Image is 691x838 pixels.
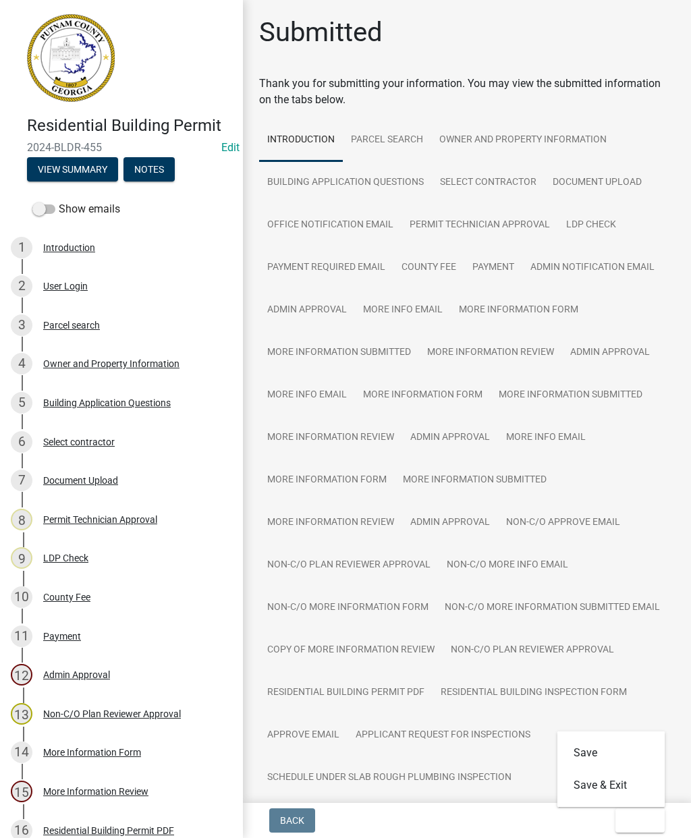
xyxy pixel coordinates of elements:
[437,586,668,630] a: Non-C/O More Information Submitted Email
[545,161,650,204] a: Document Upload
[43,748,141,757] div: More Information Form
[355,374,491,417] a: More Information Form
[259,544,439,587] a: Non-C/O Plan Reviewer Approval
[11,664,32,686] div: 12
[11,237,32,258] div: 1
[11,353,32,374] div: 4
[558,204,624,247] a: LDP Check
[11,275,32,297] div: 2
[259,16,383,49] h1: Submitted
[433,671,635,715] a: Residential Building Inspection Form
[43,553,88,563] div: LDP Check
[557,769,665,802] button: Save & Exit
[27,165,118,175] wm-modal-confirm: Summary
[259,416,402,459] a: More Information Review
[11,509,32,530] div: 8
[221,141,240,154] wm-modal-confirm: Edit Application Number
[259,629,443,672] a: Copy of More Information Review
[443,629,622,672] a: Non-C/O Plan Reviewer Approval
[451,289,586,332] a: More Information Form
[259,586,437,630] a: Non-C/O More Information Form
[259,204,402,247] a: Office Notification Email
[11,314,32,336] div: 3
[43,826,174,835] div: Residential Building Permit PDF
[259,459,395,502] a: More Information Form
[259,501,402,544] a: More Information Review
[43,592,90,602] div: County Fee
[43,632,81,641] div: Payment
[27,141,216,154] span: 2024-BLDR-455
[43,787,148,796] div: More Information Review
[355,289,451,332] a: More Info Email
[464,246,522,289] a: Payment
[439,544,576,587] a: Non-C/O More Info Email
[402,204,558,247] a: Permit Technician Approval
[259,756,520,800] a: Schedule Under Slab Rough Plumbing Inspection
[562,331,658,374] a: Admin Approval
[43,515,157,524] div: Permit Technician Approval
[343,119,431,162] a: Parcel search
[402,416,498,459] a: Admin Approval
[432,161,545,204] a: Select contractor
[259,671,433,715] a: Residential Building Permit PDF
[43,437,115,447] div: Select contractor
[269,808,315,833] button: Back
[32,201,120,217] label: Show emails
[11,547,32,569] div: 9
[491,374,651,417] a: More Information Submitted
[43,359,179,368] div: Owner and Property Information
[11,625,32,647] div: 11
[43,398,171,408] div: Building Application Questions
[11,703,32,725] div: 13
[259,289,355,332] a: Admin Approval
[259,76,675,108] div: Thank you for submitting your information. You may view the submitted information on the tabs below.
[498,416,594,459] a: More Info Email
[626,815,646,826] span: Exit
[348,714,538,757] a: Applicant Request for Inspections
[402,501,498,544] a: Admin Approval
[27,116,232,136] h4: Residential Building Permit
[11,781,32,802] div: 15
[11,392,32,414] div: 5
[259,374,355,417] a: More Info Email
[27,157,118,181] button: View Summary
[431,119,615,162] a: Owner and Property Information
[27,14,115,102] img: Putnam County, Georgia
[615,808,665,833] button: Exit
[395,459,555,502] a: More Information Submitted
[43,320,100,330] div: Parcel search
[43,476,118,485] div: Document Upload
[259,119,343,162] a: Introduction
[11,742,32,763] div: 14
[43,709,181,719] div: Non-C/O Plan Reviewer Approval
[123,165,175,175] wm-modal-confirm: Notes
[43,281,88,291] div: User Login
[393,246,464,289] a: County Fee
[259,161,432,204] a: Building Application Questions
[221,141,240,154] a: Edit
[498,501,628,544] a: Non-C/O Approve Email
[11,586,32,608] div: 10
[123,157,175,181] button: Notes
[11,431,32,453] div: 6
[11,470,32,491] div: 7
[557,737,665,769] button: Save
[419,331,562,374] a: More Information Review
[43,670,110,679] div: Admin Approval
[557,731,665,807] div: Exit
[280,815,304,826] span: Back
[43,243,95,252] div: Introduction
[522,246,663,289] a: Admin Notification Email
[259,331,419,374] a: More Information Submitted
[259,714,348,757] a: Approve Email
[259,246,393,289] a: Payment Required Email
